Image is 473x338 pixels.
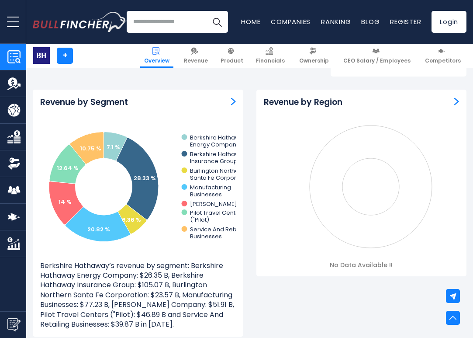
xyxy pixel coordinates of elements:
text: Manufacturing Businesses [190,183,231,199]
tspan: 28.33 % [134,174,156,182]
text: Berkshire Hathaway Energy Company [190,133,247,149]
a: Login [432,11,466,33]
img: BRK-B logo [33,47,50,64]
tspan: 6.36 % [122,216,141,224]
a: Go to homepage [33,12,127,32]
h3: Revenue by Region [264,97,342,108]
a: Blog [361,17,380,26]
span: Revenue [184,57,208,64]
a: Home [241,17,260,26]
a: Revenue by Segment [231,97,236,105]
a: Financials [252,44,289,68]
img: Bullfincher logo [33,12,127,32]
span: Competitors [425,57,461,64]
a: Ranking [321,17,351,26]
span: CEO Salary / Employees [343,57,411,64]
text: Service And Retailing Businesses [190,225,250,240]
tspan: 10.75 % [80,144,101,153]
a: Product [217,44,247,68]
a: CEO Salary / Employees [339,44,414,68]
h3: Revenue by Segment [40,97,128,108]
a: Companies [271,17,311,26]
a: Revenue by Region [454,97,459,105]
tspan: 12.64 % [57,164,79,172]
a: Overview [140,44,173,68]
button: Search [206,11,228,33]
a: + [57,48,73,64]
div: No Data Available !! [264,261,459,269]
span: Product [221,57,243,64]
tspan: 20.82 % [87,225,110,233]
img: Ownership [7,157,21,170]
a: Revenue [180,44,212,68]
text: Burlington Northern Santa Fe Corporation [190,167,251,182]
span: Financials [256,57,285,64]
tspan: 14 % [59,198,72,206]
a: Competitors [421,44,465,68]
a: Register [390,17,421,26]
text: Pilot Travel Centers ("Pilot) [190,209,245,224]
a: Ownership [295,44,333,68]
text: Berkshire Hathaway Insurance Group [190,150,247,165]
p: Berkshire Hathaway’s revenue by segment: Berkshire Hathaway Energy Company: $26.35 B, Berkshire H... [40,261,236,330]
span: Ownership [299,57,329,64]
tspan: 7.1 % [107,143,120,151]
text: [PERSON_NAME] Company [190,200,267,208]
span: Overview [144,57,169,64]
